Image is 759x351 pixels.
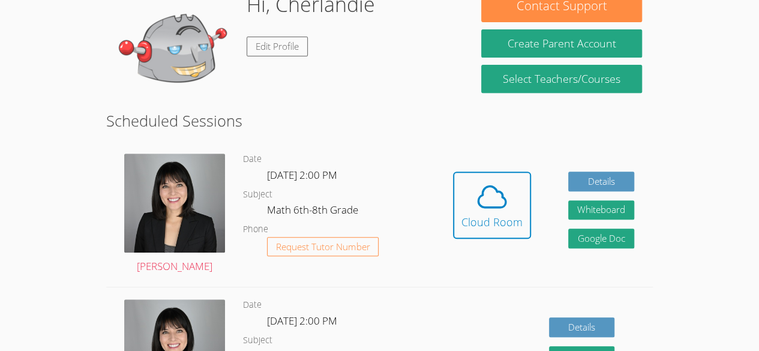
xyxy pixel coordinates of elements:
button: Request Tutor Number [267,237,379,257]
span: [DATE] 2:00 PM [267,168,337,182]
dt: Date [243,298,262,313]
dt: Subject [243,187,272,202]
span: Request Tutor Number [276,242,370,251]
a: Google Doc [568,229,634,248]
button: Cloud Room [453,172,531,239]
a: Details [549,317,615,337]
div: Cloud Room [461,214,523,230]
dt: Date [243,152,262,167]
a: [PERSON_NAME] [124,154,225,275]
button: Create Parent Account [481,29,641,58]
h2: Scheduled Sessions [106,109,653,132]
a: Select Teachers/Courses [481,65,641,93]
img: DSC_1773.jpeg [124,154,225,253]
a: Edit Profile [247,37,308,56]
dt: Phone [243,222,268,237]
dd: Math 6th-8th Grade [267,202,361,222]
a: Details [568,172,634,191]
span: [DATE] 2:00 PM [267,314,337,328]
dt: Subject [243,333,272,348]
button: Whiteboard [568,200,634,220]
